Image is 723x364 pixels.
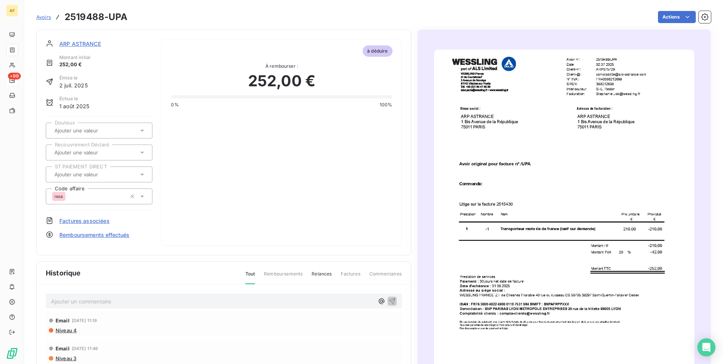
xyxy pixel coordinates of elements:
[56,317,70,324] span: Email
[697,338,715,356] div: Open Intercom Messenger
[59,40,101,48] span: ARP ASTRANCE
[55,327,77,333] span: Niveau 4
[65,10,128,24] h3: 2519488-UPA
[54,127,130,134] input: Ajouter une valeur
[59,102,90,110] span: 1 août 2025
[171,63,392,70] span: À rembourser :
[36,14,51,20] span: Avoirs
[59,61,90,68] span: 252,00 €
[171,101,178,108] span: 0%
[658,11,696,23] button: Actions
[59,95,90,102] span: Échue le
[8,73,21,79] span: +99
[312,271,332,283] span: Relances
[6,347,18,359] img: Logo LeanPay
[59,81,88,89] span: 2 juil. 2025
[54,171,130,178] input: Ajouter une valeur
[72,318,97,323] span: [DATE] 11:19
[264,271,303,283] span: Remboursements
[6,5,18,17] div: AF
[36,13,51,21] a: Avoirs
[59,54,90,61] span: Montant initial
[248,70,315,92] span: 252,00 €
[46,268,81,278] span: Historique
[72,346,98,351] span: [DATE] 17:46
[55,355,76,361] span: Niveau 3
[59,75,88,81] span: Émise le
[363,45,392,57] span: à déduire
[369,271,402,283] span: Commentaires
[56,345,70,352] span: Email
[245,271,255,284] span: Tout
[59,231,130,239] span: Remboursements effectués
[380,101,393,108] span: 100%
[54,149,130,156] input: Ajouter une valeur
[54,194,63,199] span: resa
[341,271,360,283] span: Factures
[59,217,110,225] span: Factures associées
